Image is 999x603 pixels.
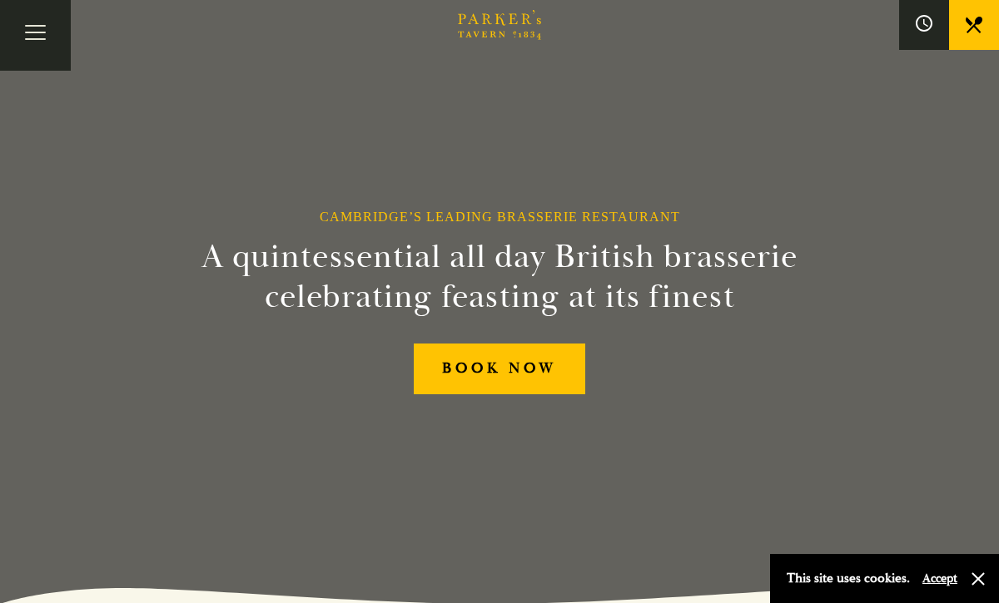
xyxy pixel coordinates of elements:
[970,571,987,587] button: Close and accept
[787,566,910,591] p: This site uses cookies.
[320,209,680,225] h1: Cambridge’s Leading Brasserie Restaurant
[120,237,879,317] h2: A quintessential all day British brasserie celebrating feasting at its finest
[922,571,957,586] button: Accept
[414,344,585,394] a: BOOK NOW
